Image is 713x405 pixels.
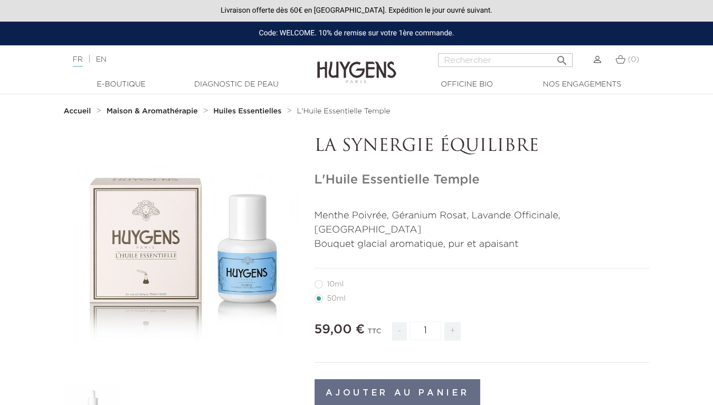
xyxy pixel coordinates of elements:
[315,137,650,157] p: LA SYNERGIE ÉQUILIBRE
[64,108,91,115] strong: Accueil
[315,294,358,303] label: 50ml
[69,79,174,90] a: E-Boutique
[68,53,289,66] div: |
[315,172,650,188] h1: L'Huile Essentielle Temple
[553,50,572,64] button: 
[184,79,289,90] a: Diagnostic de peau
[107,108,198,115] strong: Maison & Aromathérapie
[317,44,396,85] img: Huygens
[392,322,407,341] span: -
[64,107,93,115] a: Accueil
[107,107,201,115] a: Maison & Aromathérapie
[315,280,356,288] label: 10ml
[556,51,568,64] i: 
[96,56,106,63] a: EN
[444,322,461,341] span: +
[315,237,650,252] p: Bouquet glacial aromatique, pur et apaisant
[410,322,441,340] input: Quantité
[628,56,639,63] span: (0)
[297,108,391,115] span: L'Huile Essentielle Temple
[367,320,381,349] div: TTC
[438,53,573,67] input: Rechercher
[73,56,83,67] a: FR
[213,108,281,115] strong: Huiles Essentielles
[213,107,284,115] a: Huiles Essentielles
[315,323,365,336] span: 59,00 €
[315,209,650,237] p: Menthe Poivrée, Géranium Rosat, Lavande Officinale, [GEOGRAPHIC_DATA]
[297,107,391,115] a: L'Huile Essentielle Temple
[529,79,635,90] a: Nos engagements
[414,79,520,90] a: Officine Bio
